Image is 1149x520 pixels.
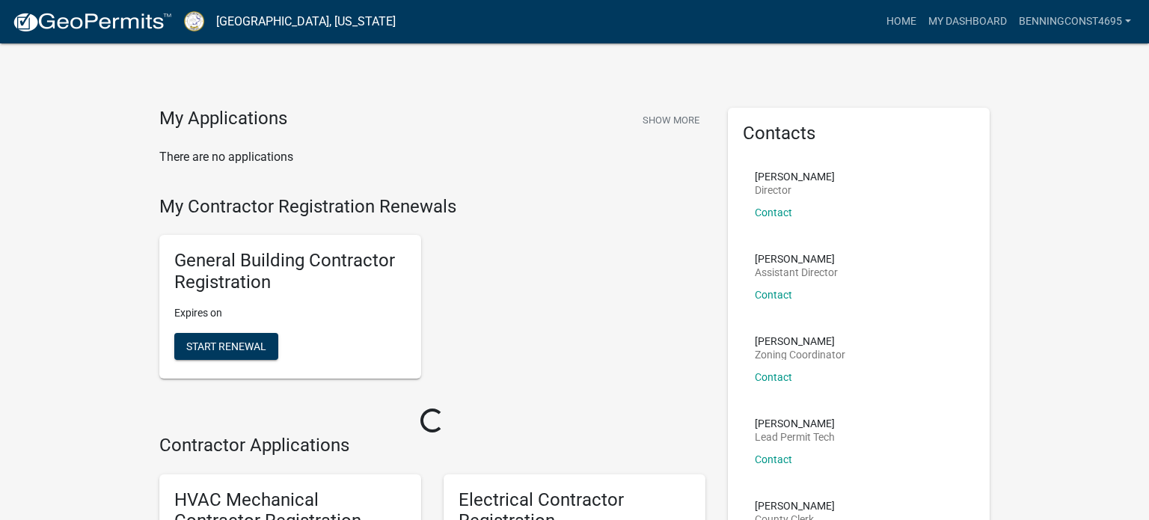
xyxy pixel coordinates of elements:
a: My Dashboard [922,7,1013,36]
a: [GEOGRAPHIC_DATA], [US_STATE] [216,9,396,34]
p: Director [755,185,835,195]
h4: My Contractor Registration Renewals [159,196,705,218]
p: [PERSON_NAME] [755,171,835,182]
button: Start Renewal [174,333,278,360]
p: Lead Permit Tech [755,432,835,442]
a: Home [880,7,922,36]
span: Start Renewal [186,340,266,352]
h5: Contacts [743,123,975,144]
p: [PERSON_NAME] [755,501,835,511]
p: Assistant Director [755,267,838,278]
a: Contact [755,453,792,465]
a: BenningConst4695 [1013,7,1137,36]
p: [PERSON_NAME] [755,254,838,264]
p: Zoning Coordinator [755,349,845,360]
a: Contact [755,207,792,218]
p: [PERSON_NAME] [755,418,835,429]
h4: Contractor Applications [159,435,705,456]
button: Show More [637,108,705,132]
wm-registration-list-section: My Contractor Registration Renewals [159,196,705,391]
p: [PERSON_NAME] [755,336,845,346]
img: Putnam County, Georgia [184,11,204,31]
h5: General Building Contractor Registration [174,250,406,293]
p: There are no applications [159,148,705,166]
a: Contact [755,371,792,383]
a: Contact [755,289,792,301]
h4: My Applications [159,108,287,130]
p: Expires on [174,305,406,321]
